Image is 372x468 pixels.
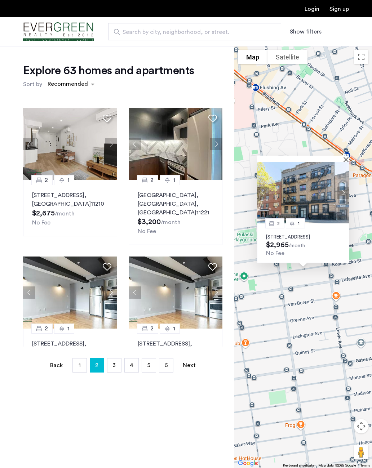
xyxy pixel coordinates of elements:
[236,459,260,468] img: Google
[266,234,340,240] p: [STREET_ADDRESS]
[45,324,48,333] span: 2
[257,162,349,223] img: Apartment photo
[108,23,281,40] input: Apartment Search
[79,362,81,368] span: 1
[105,286,117,299] button: Next apartment
[337,186,349,199] button: Next apartment
[354,419,368,433] button: Map camera controls
[49,358,64,372] a: Back
[283,463,314,468] button: Keyboard shortcuts
[129,108,223,180] img: 1999_638557013209505198.jpeg
[298,221,300,226] span: 1
[67,324,70,333] span: 1
[210,286,222,299] button: Next apartment
[147,362,150,368] span: 5
[257,186,269,199] button: Previous apartment
[267,50,307,64] button: Show satellite imagery
[112,362,116,368] span: 3
[23,286,35,299] button: Previous apartment
[23,180,117,236] a: 21[STREET_ADDRESS], [GEOGRAPHIC_DATA]11210No Fee
[150,176,154,184] span: 2
[138,339,214,357] p: [STREET_ADDRESS] 11226
[23,18,94,45] img: logo
[318,464,356,467] span: Map data ©2025 Google
[105,138,117,150] button: Next apartment
[173,324,175,333] span: 1
[266,241,289,249] span: $2,965
[277,221,280,226] span: 2
[32,220,50,226] span: No Fee
[129,138,141,150] button: Previous apartment
[32,191,108,208] p: [STREET_ADDRESS] 11210
[46,80,88,90] div: Recommended
[305,6,319,12] a: Login
[129,257,223,329] img: 218_638509545598484653.jpeg
[360,463,370,468] a: Terms (opens in new tab)
[130,362,133,368] span: 4
[289,243,305,248] sub: /month
[161,219,181,225] sub: /month
[354,445,368,459] button: Drag Pegman onto the map to open Street View
[164,362,168,368] span: 6
[23,358,222,373] nav: Pagination
[23,63,194,78] h1: Explore 63 homes and apartments
[45,176,48,184] span: 2
[23,18,94,45] a: Cazamio Logo
[23,329,117,385] a: 21[STREET_ADDRESS], [GEOGRAPHIC_DATA]11226No Fee
[173,176,175,184] span: 1
[67,176,70,184] span: 1
[23,80,42,89] label: Sort by
[23,257,117,329] img: 218_638509545598484653.jpeg
[327,439,350,461] iframe: chat widget
[210,138,222,150] button: Next apartment
[129,329,223,385] a: 21[STREET_ADDRESS], [GEOGRAPHIC_DATA]11226No Fee
[266,250,284,256] span: No Fee
[329,6,349,12] a: Registration
[182,358,196,372] a: Next
[138,191,214,217] p: [GEOGRAPHIC_DATA], [GEOGRAPHIC_DATA] 11221
[236,459,260,468] a: Open this area in Google Maps (opens a new window)
[345,157,350,162] button: Close
[32,210,55,217] span: $2,675
[23,138,35,150] button: Previous apartment
[95,360,98,371] span: 2
[138,228,156,234] span: No Fee
[44,78,98,91] ng-select: sort-apartment
[290,27,322,36] button: Show or hide filters
[138,218,161,226] span: $3,200
[55,211,75,217] sub: /month
[123,28,261,36] span: Search by city, neighborhood, or street.
[32,339,108,357] p: [STREET_ADDRESS] 11226
[23,108,117,180] img: 1998_638367183787745698.jpeg
[238,50,267,64] button: Show street map
[129,286,141,299] button: Previous apartment
[150,324,154,333] span: 2
[354,50,368,64] button: Toggle fullscreen view
[129,180,223,245] a: 21[GEOGRAPHIC_DATA], [GEOGRAPHIC_DATA], [GEOGRAPHIC_DATA]11221No Fee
